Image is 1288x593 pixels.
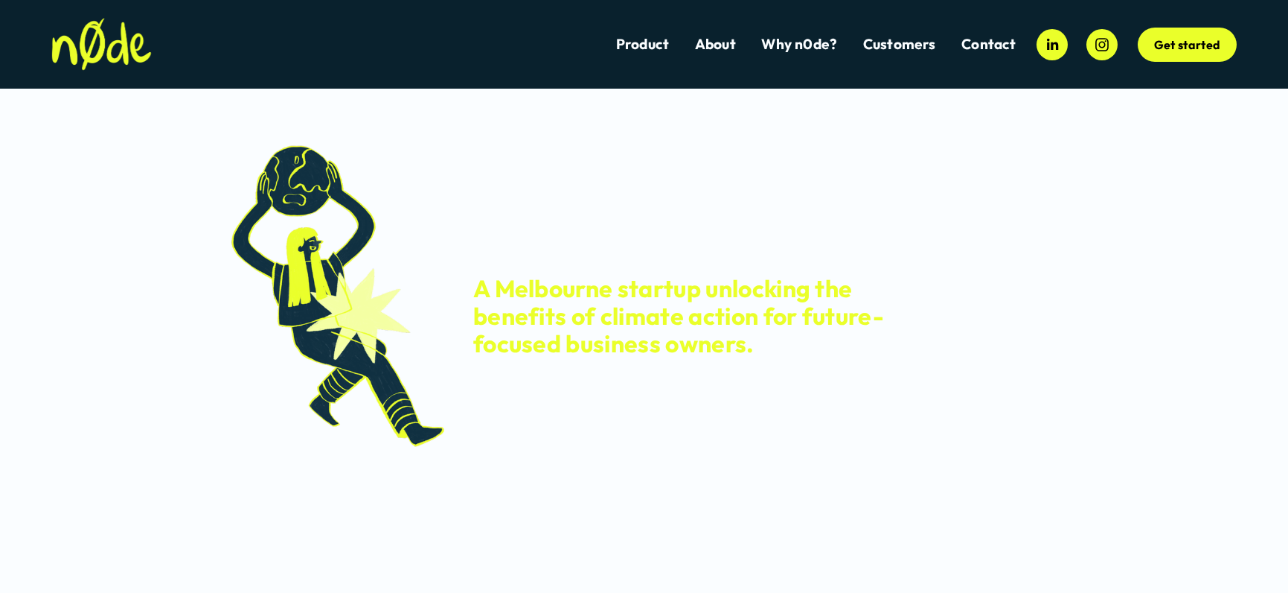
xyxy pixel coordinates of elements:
h3: A Melbourne startup unlocking the benefits of climate action for future-focused business owners. [473,275,903,358]
a: LinkedIn [1037,29,1068,60]
a: Product [616,34,669,54]
img: n0de [51,18,151,71]
span: Customers [863,36,936,53]
a: Why n0de? [761,34,837,54]
span: Meet n0de. [473,222,600,252]
a: Get started [1138,28,1236,62]
a: folder dropdown [863,34,936,54]
a: Instagram [1086,29,1118,60]
a: Contact [961,34,1016,54]
a: About [695,34,736,54]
